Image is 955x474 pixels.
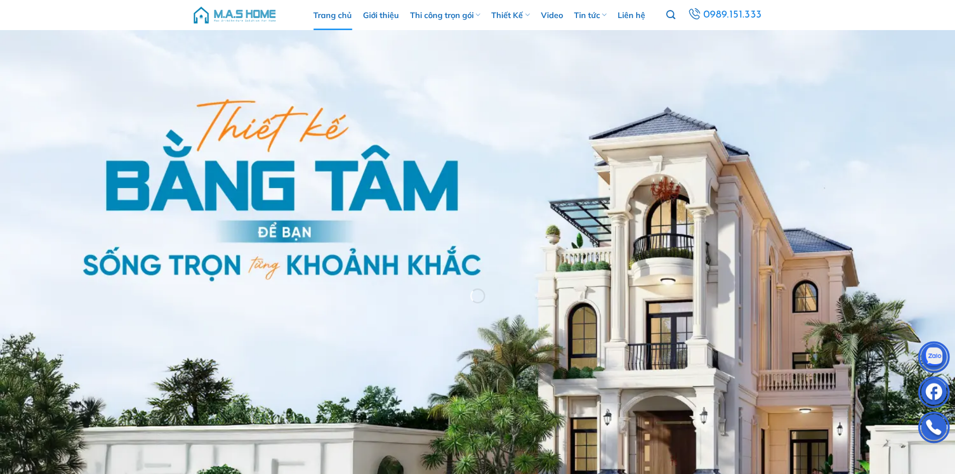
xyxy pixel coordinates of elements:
[919,344,949,374] img: Zalo
[919,379,949,409] img: Facebook
[686,6,763,24] a: 0989.151.333
[703,7,762,24] span: 0989.151.333
[919,414,949,444] img: Phone
[666,5,675,26] a: Tìm kiếm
